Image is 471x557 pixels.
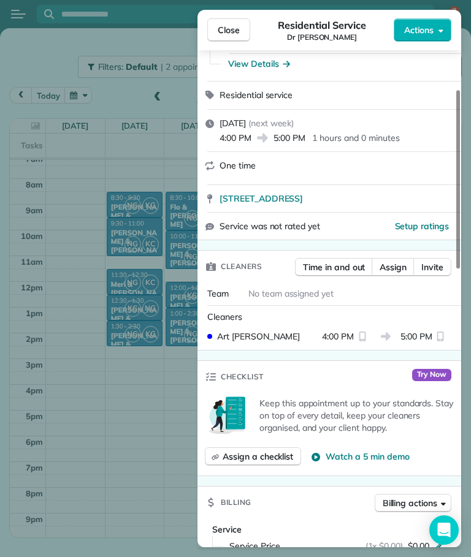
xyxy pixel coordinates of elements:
[366,540,404,552] span: (1x $0.00)
[400,330,432,343] span: 5:00 PM
[372,258,415,276] button: Assign
[259,397,454,434] p: Keep this appointment up to your standards. Stay on top of every detail, keep your cleaners organ...
[218,24,240,36] span: Close
[221,496,251,509] span: Billing
[404,24,434,36] span: Actions
[220,220,320,233] span: Service was not rated yet
[220,160,256,171] span: One time
[429,515,459,545] div: Open Intercom Messenger
[248,118,294,129] span: ( next week )
[278,18,366,32] span: Residential Service
[383,497,437,509] span: Billing actions
[207,311,242,322] span: Cleaners
[212,524,242,535] span: Service
[207,288,229,299] span: Team
[421,261,443,273] span: Invite
[322,330,354,343] span: 4:00 PM
[311,450,409,463] button: Watch a 5 min demo
[408,540,429,552] span: $0.00
[220,192,303,205] span: [STREET_ADDRESS]
[412,369,451,381] span: Try Now
[221,260,262,273] span: Cleaners
[380,261,407,273] span: Assign
[222,536,451,556] button: Service Price(1x $0.00)$0.00
[220,118,246,129] span: [DATE]
[220,192,454,205] a: [STREET_ADDRESS]
[312,132,399,144] p: 1 hours and 0 minutes
[220,132,251,144] span: 4:00 PM
[287,32,357,42] span: Dr [PERSON_NAME]
[217,330,300,343] span: Art [PERSON_NAME]
[229,540,280,552] span: Service Price
[228,58,290,70] button: View Details
[223,450,293,463] span: Assign a checklist
[395,220,450,232] button: Setup ratings
[220,89,293,100] span: Residential service
[395,221,450,232] span: Setup ratings
[295,258,373,276] button: Time in and out
[274,132,305,144] span: 5:00 PM
[221,371,264,383] span: Checklist
[303,261,365,273] span: Time in and out
[207,18,250,42] button: Close
[248,288,334,299] span: No team assigned yet
[413,258,451,276] button: Invite
[326,450,409,463] span: Watch a 5 min demo
[205,447,301,466] button: Assign a checklist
